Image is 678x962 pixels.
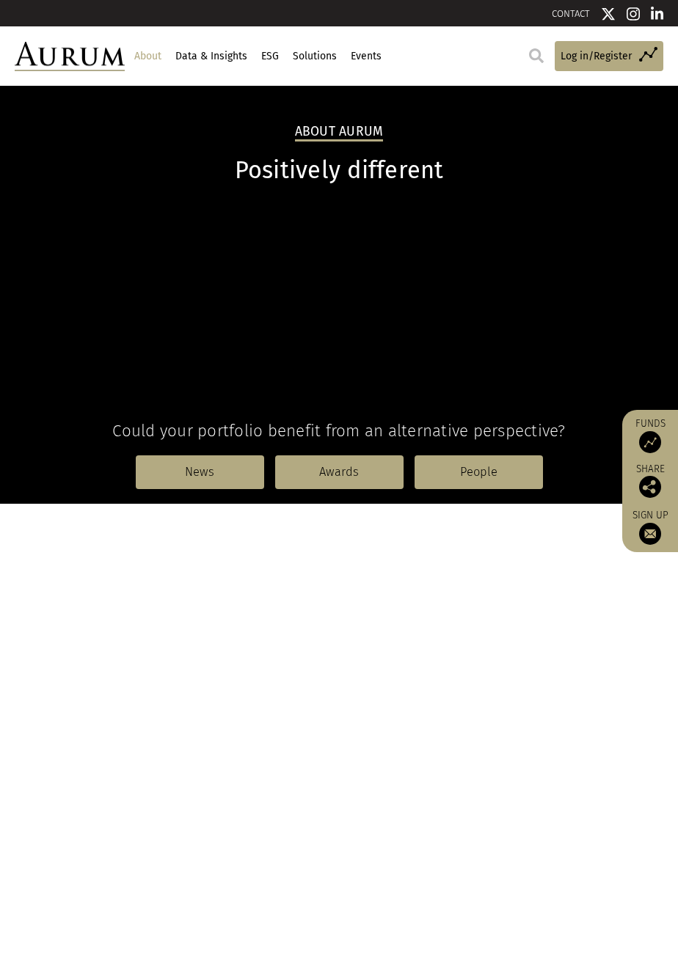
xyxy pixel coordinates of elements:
[349,44,383,69] a: Events
[415,455,543,489] a: People
[601,7,616,21] img: Twitter icon
[639,431,661,453] img: Access Funds
[291,44,338,69] a: Solutions
[630,509,671,545] a: Sign up
[627,7,640,21] img: Instagram icon
[561,48,632,65] span: Log in/Register
[639,523,661,545] img: Sign up to our newsletter
[15,421,663,441] h4: Could your portfolio benefit from an alternative perspective?
[132,44,163,69] a: About
[639,476,661,498] img: Share this post
[555,41,663,71] a: Log in/Register
[173,44,249,69] a: Data & Insights
[136,455,264,489] a: News
[529,48,544,63] img: search.svg
[630,464,671,498] div: Share
[15,42,125,72] img: Aurum
[552,8,590,19] a: CONTACT
[15,156,663,185] h1: Positively different
[651,7,664,21] img: Linkedin icon
[630,417,671,453] a: Funds
[259,44,280,69] a: ESG
[295,124,384,142] h2: About Aurum
[275,455,404,489] a: Awards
